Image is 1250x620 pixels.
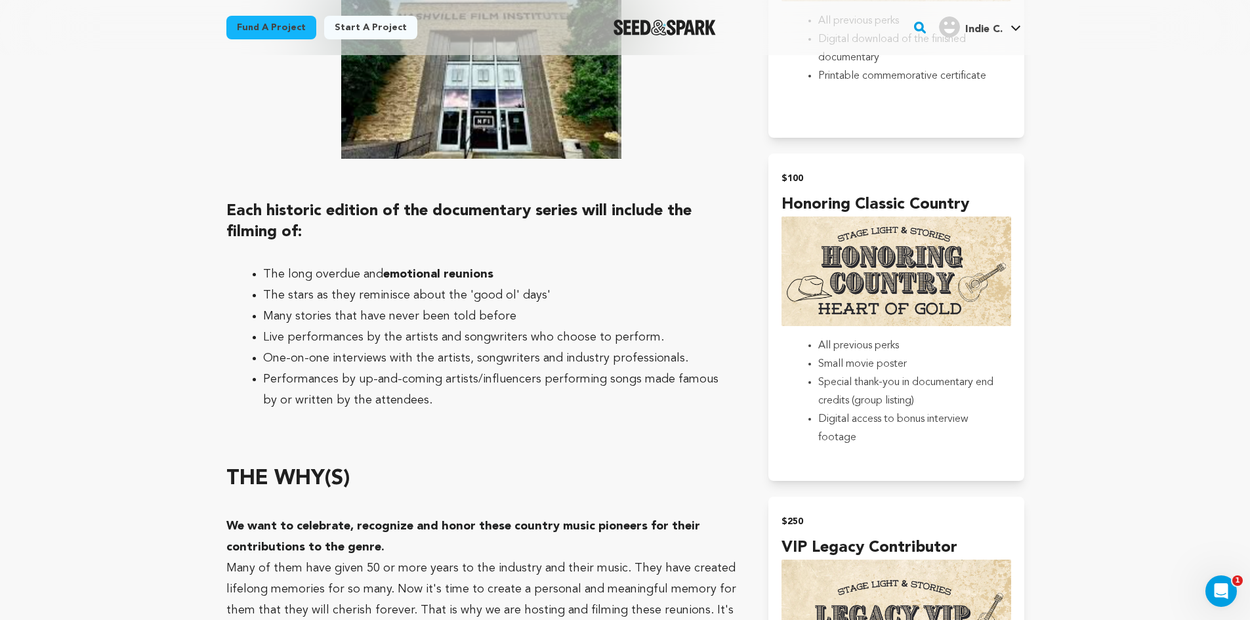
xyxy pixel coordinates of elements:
div: Indie C.'s Profile [939,16,1003,37]
li: The long overdue and [263,264,722,285]
span: Indie C. [965,24,1003,35]
strong: THE WHY(S) [226,468,350,489]
button: $100 Honoring Classic Country incentive All previous perksSmall movie posterSpecial thank-you in ... [768,154,1024,481]
a: Start a project [324,16,417,39]
li: All previous perks [818,337,995,355]
li: Digital access to bonus interview footage [818,410,995,447]
h4: VIP Legacy Contributor [781,536,1010,560]
span: 1 [1232,575,1243,586]
h2: $250 [781,512,1010,531]
strong: Each historic edition of the documentary series will include the filming of: [226,203,692,240]
img: Seed&Spark Logo Dark Mode [614,20,717,35]
li: Small movie poster [818,355,995,373]
img: incentive [781,217,1010,326]
a: Seed&Spark Homepage [614,20,717,35]
li: Live performances by the artists and songwriters who choose to perform. [263,327,722,348]
li: Printable commemorative certificate [818,67,995,85]
span: Indie C.'s Profile [936,14,1024,41]
li: The stars as they reminisce about the 'good ol' days' [263,285,722,306]
h4: Honoring Classic Country [781,193,1010,217]
li: One-on-one interviews with the artists, songwriters and industry professionals. [263,348,722,369]
img: user.png [939,16,960,37]
a: Fund a project [226,16,316,39]
li: Performances by up-and-coming artists/influencers performing songs made famous by or written by t... [263,369,722,411]
a: Indie C.'s Profile [936,14,1024,37]
li: Many stories that have never been told before [263,306,722,327]
h2: $100 [781,169,1010,188]
strong: We want to celebrate, recognize and honor these country music pioneers for their contributions to... [226,520,700,553]
li: Special thank-you in documentary end credits (group listing) [818,373,995,410]
strong: emotional reunions [383,268,493,280]
iframe: Intercom live chat [1205,575,1237,607]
